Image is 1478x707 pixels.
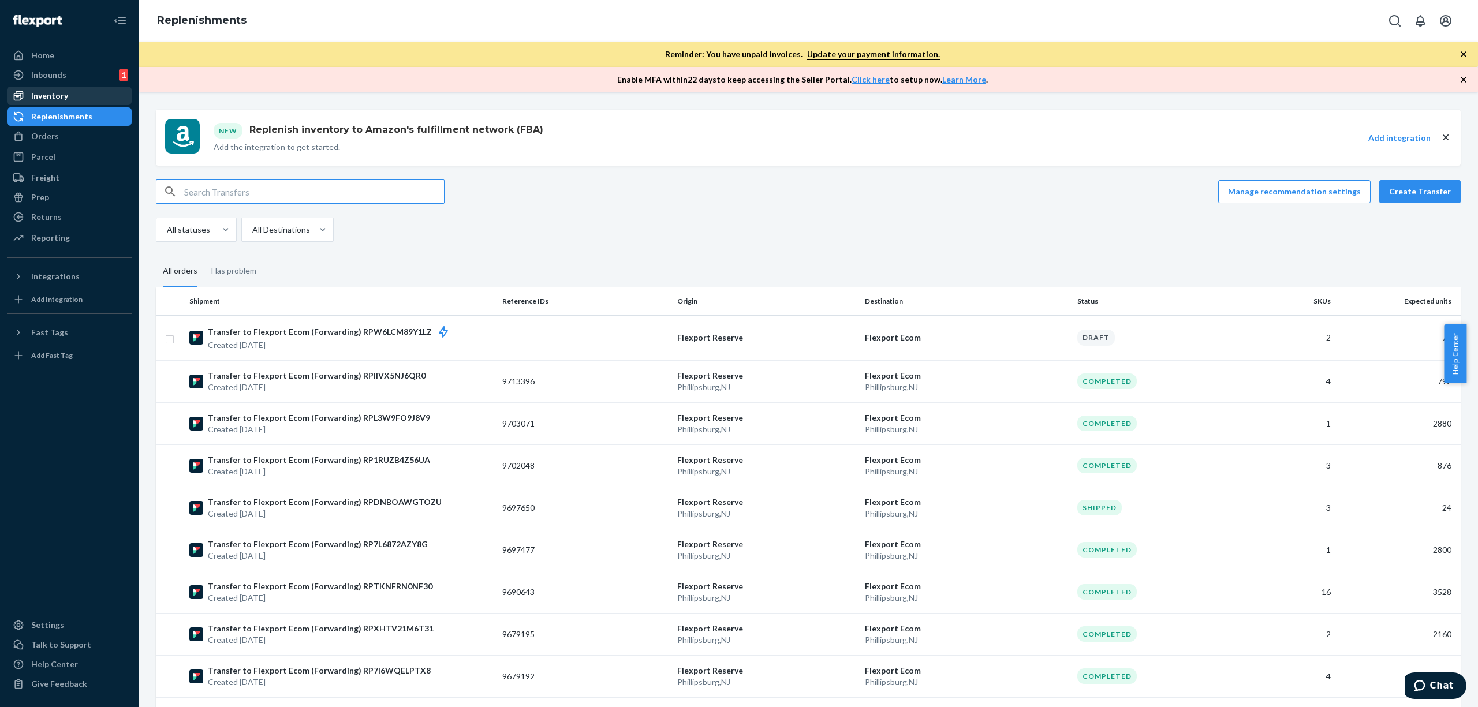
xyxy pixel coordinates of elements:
p: Transfer to Flexport Ecom (Forwarding) RP1RUZB4Z56UA [208,454,430,466]
div: Fast Tags [31,327,68,338]
a: Settings [7,616,132,634]
div: 1 [119,69,128,81]
div: New [214,123,242,139]
th: Destination [860,287,1073,315]
a: Update your payment information. [807,49,940,60]
p: Flexport Reserve [677,538,856,550]
button: Open Search Box [1383,9,1406,32]
th: Status [1073,287,1248,315]
p: Reminder: You have unpaid invoices. [665,48,940,60]
p: Transfer to Flexport Ecom (Forwarding) RP7L6872AZY8G [208,538,428,550]
div: Reporting [31,232,70,244]
div: Completed [1077,458,1137,473]
p: Flexport Ecom [865,332,1068,343]
div: Home [31,50,54,61]
div: Completed [1077,416,1137,431]
a: Click here [852,74,890,84]
p: Phillipsburg , NJ [865,466,1068,477]
a: Create Transfer [1379,180,1461,203]
button: Manage recommendation settings [1218,180,1371,203]
td: 24 [1335,487,1461,529]
button: Help Center [1444,324,1466,383]
p: Phillipsburg , NJ [865,550,1068,562]
img: Flexport logo [13,15,62,27]
th: Reference IDs [498,287,673,315]
div: Settings [31,619,64,631]
a: Prep [7,188,132,207]
p: Phillipsburg , NJ [865,634,1068,646]
p: Phillipsburg , NJ [865,424,1068,435]
a: Replenishments [7,107,132,126]
p: Created [DATE] [208,466,430,477]
div: All orders [163,256,197,287]
p: Created [DATE] [208,634,434,646]
p: Enable MFA within 22 days to keep accessing the Seller Portal. to setup now. . [617,74,988,85]
div: Completed [1077,584,1137,600]
p: Flexport Reserve [677,496,856,508]
p: Phillipsburg , NJ [865,676,1068,688]
p: Created [DATE] [208,381,426,393]
a: Home [7,46,132,65]
div: Inventory [31,90,68,102]
td: 876 [1335,444,1461,487]
a: Freight [7,169,132,187]
p: Flexport Reserve [677,454,856,466]
p: Phillipsburg , NJ [677,508,856,519]
p: Transfer to Flexport Ecom (Forwarding) RP7I6WQELPTX8 [208,665,431,676]
p: Phillipsburg , NJ [677,592,856,604]
div: Completed [1077,626,1137,642]
p: Phillipsburg , NJ [865,381,1068,393]
a: Parcel [7,148,132,166]
td: 1 [1248,529,1336,571]
p: Transfer to Flexport Ecom (Forwarding) RPDNBOAWGTOZU [208,496,442,508]
button: close [1440,132,1451,144]
div: Completed [1077,668,1137,684]
p: Created [DATE] [208,592,432,604]
h1: Replenish inventory to Amazon's fulfillment network (FBA) [245,123,543,137]
p: Flexport Reserve [677,623,856,634]
p: Phillipsburg , NJ [677,676,856,688]
td: 4 [1248,360,1336,402]
td: 2800 [1335,529,1461,571]
p: Created [DATE] [208,424,430,435]
td: 4 [1248,655,1336,697]
p: Phillipsburg , NJ [677,381,856,393]
div: Freight [31,172,59,184]
button: Integrations [7,267,132,286]
td: 2 [1248,613,1336,655]
button: Give Feedback [7,675,132,693]
iframe: Opens a widget where you can chat to one of our agents [1405,672,1466,701]
ol: breadcrumbs [148,4,256,38]
p: Flexport Reserve [677,332,856,343]
th: Shipment [185,287,498,315]
div: Add Integration [31,294,83,304]
input: All statuses [166,224,167,235]
p: Transfer to Flexport Ecom (Forwarding) RPXHTV21M6T31 [208,623,434,634]
a: Inventory [7,87,132,105]
div: Prep [31,192,49,203]
p: Flexport Ecom [865,496,1068,508]
td: 3528 [1335,571,1461,613]
div: Returns [31,211,62,223]
a: Add Integration [7,290,132,309]
a: Reporting [7,229,132,247]
td: 1 [1248,402,1336,444]
p: Flexport Reserve [677,412,856,424]
td: 9679192 [498,655,673,697]
a: Learn More [942,74,986,84]
div: Replenishments [31,111,92,122]
p: Flexport Reserve [677,581,856,592]
p: Phillipsburg , NJ [865,508,1068,519]
input: All Destinations [251,224,252,235]
a: Add Fast Tag [7,346,132,365]
p: Created [DATE] [208,676,431,688]
p: Flexport Ecom [865,623,1068,634]
td: 9679195 [498,613,673,655]
div: Orders [31,130,59,142]
th: SKUs [1248,287,1336,315]
p: Flexport Ecom [865,412,1068,424]
div: Completed [1077,373,1137,389]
